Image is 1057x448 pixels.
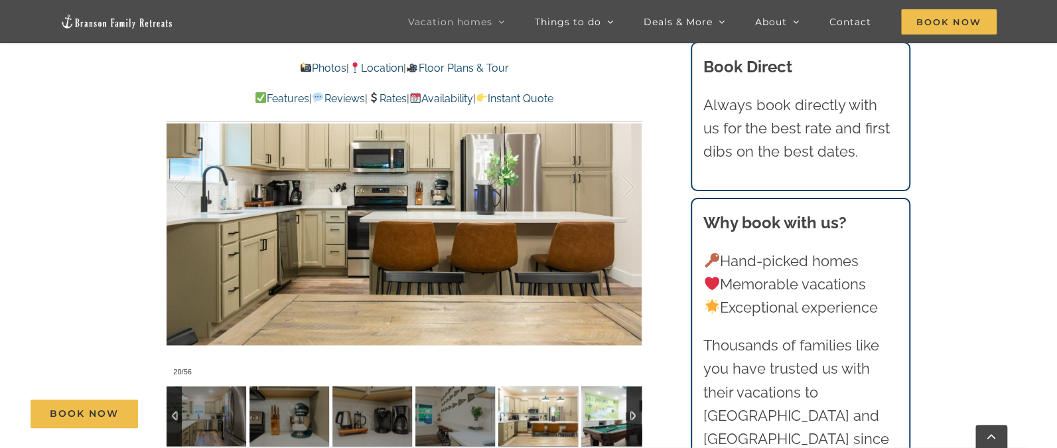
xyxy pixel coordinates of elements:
[581,386,661,446] img: Camp-Stillwater-at-Table-Rock-Lake-Branson-Family-Retreats-vacation-home-1072-scaled.jpg-nggid041...
[167,90,642,108] p: | | | |
[368,92,407,105] a: Rates
[301,62,311,73] img: 📸
[705,253,719,267] img: 🔑
[535,17,601,27] span: Things to do
[255,92,266,103] img: ✅
[498,386,578,446] img: Camp-Stillwater-at-Table-Rock-Lake-Branson-Family-Retreats-vacation-home-1051-scaled.jpg-nggid041...
[313,92,323,103] img: 💬
[255,92,309,105] a: Features
[167,60,642,77] p: | |
[409,92,473,105] a: Availability
[408,17,492,27] span: Vacation homes
[901,9,997,35] span: Book Now
[644,17,713,27] span: Deals & More
[703,94,897,164] p: Always book directly with us for the best rate and first dibs on the best dates.
[167,386,246,446] img: Camp-Stillwater-at-Table-Rock-Lake-Branson-Family-Retreats-vacation-home-1044-scaled.jpg-nggid041...
[407,62,417,73] img: 🎥
[703,211,897,235] h3: Why book with us?
[249,386,329,446] img: Camp-Stillwater-at-Table-Rock-Lake-Branson-Family-Retreats-vacation-home-1045-scaled.jpg-nggid041...
[406,62,508,74] a: Floor Plans & Tour
[350,62,360,73] img: 📍
[476,92,487,103] img: 👉
[410,92,421,103] img: 📆
[368,92,379,103] img: 💲
[415,386,495,446] img: Camp-Stillwater-at-Table-Rock-Lake-Branson-Family-Retreats-vacation-home-1048-scaled.jpg-nggid041...
[60,14,173,29] img: Branson Family Retreats Logo
[705,299,719,314] img: 🌟
[705,276,719,291] img: ❤️
[50,408,119,419] span: Book Now
[349,62,403,74] a: Location
[332,386,412,446] img: Camp-Stillwater-at-Table-Rock-Lake-Branson-Family-Retreats-vacation-home-1046-scaled.jpg-nggid041...
[703,250,897,320] p: Hand-picked homes Memorable vacations Exceptional experience
[312,92,364,105] a: Reviews
[300,62,346,74] a: Photos
[829,17,871,27] span: Contact
[703,57,792,76] b: Book Direct
[31,400,138,428] a: Book Now
[755,17,787,27] span: About
[476,92,553,105] a: Instant Quote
